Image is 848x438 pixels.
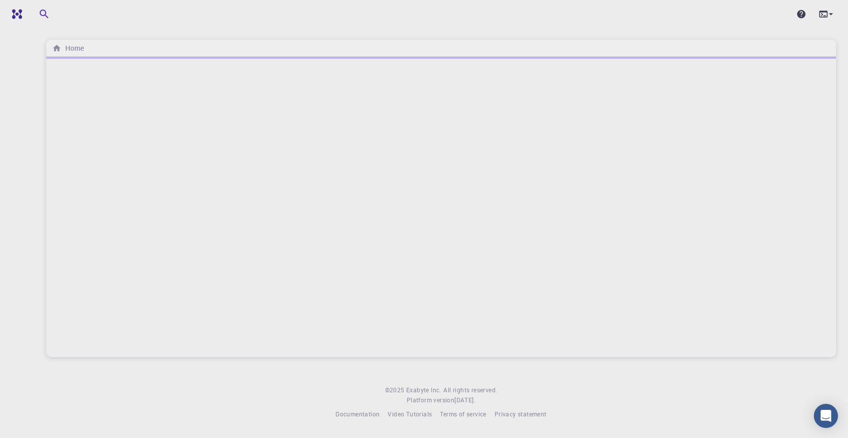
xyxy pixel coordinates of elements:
[388,409,432,419] a: Video Tutorials
[440,409,486,419] a: Terms of service
[495,410,547,418] span: Privacy statement
[454,395,475,405] a: [DATE].
[443,385,497,395] span: All rights reserved.
[454,396,475,404] span: [DATE] .
[385,385,406,395] span: © 2025
[335,410,380,418] span: Documentation
[8,9,22,19] img: logo
[814,404,838,428] div: Open Intercom Messenger
[407,395,454,405] span: Platform version
[406,386,441,394] span: Exabyte Inc.
[388,410,432,418] span: Video Tutorials
[406,385,441,395] a: Exabyte Inc.
[50,43,86,54] nav: breadcrumb
[61,43,84,54] h6: Home
[495,409,547,419] a: Privacy statement
[335,409,380,419] a: Documentation
[440,410,486,418] span: Terms of service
